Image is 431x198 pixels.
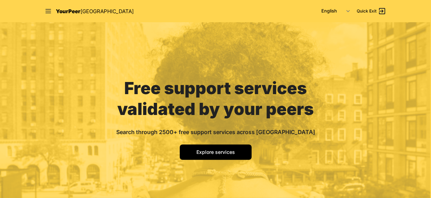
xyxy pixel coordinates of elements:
[81,8,134,15] span: [GEOGRAPHIC_DATA]
[357,7,386,15] a: Quick Exit
[357,8,377,14] span: Quick Exit
[116,129,315,135] span: Search through 2500+ free support services across [GEOGRAPHIC_DATA]
[180,145,252,160] a: Explore services
[56,7,134,16] a: YourPeer[GEOGRAPHIC_DATA]
[56,8,81,15] span: YourPeer
[117,78,314,119] span: Free support services validated by your peers
[196,149,235,155] span: Explore services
